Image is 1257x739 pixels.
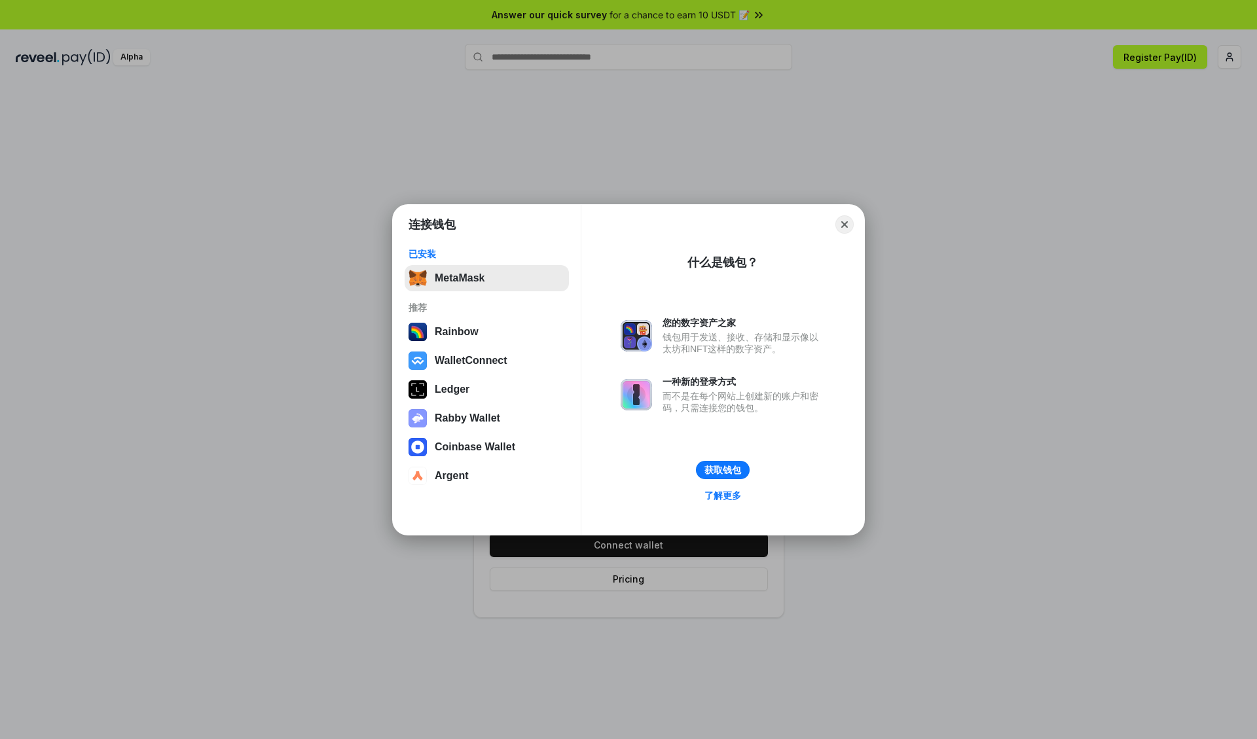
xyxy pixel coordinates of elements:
[409,302,565,314] div: 推荐
[405,319,569,345] button: Rainbow
[697,487,749,504] a: 了解更多
[409,438,427,456] img: svg+xml,%3Csvg%20width%3D%2228%22%20height%3D%2228%22%20viewBox%3D%220%200%2028%2028%22%20fill%3D...
[435,326,479,338] div: Rainbow
[409,409,427,427] img: svg+xml,%3Csvg%20xmlns%3D%22http%3A%2F%2Fwww.w3.org%2F2000%2Fsvg%22%20fill%3D%22none%22%20viewBox...
[435,412,500,424] div: Rabby Wallet
[835,215,854,234] button: Close
[409,323,427,341] img: svg+xml,%3Csvg%20width%3D%22120%22%20height%3D%22120%22%20viewBox%3D%220%200%20120%20120%22%20fil...
[663,317,825,329] div: 您的数字资产之家
[435,272,484,284] div: MetaMask
[405,463,569,489] button: Argent
[435,355,507,367] div: WalletConnect
[696,461,750,479] button: 获取钱包
[687,255,758,270] div: 什么是钱包？
[621,379,652,410] img: svg+xml,%3Csvg%20xmlns%3D%22http%3A%2F%2Fwww.w3.org%2F2000%2Fsvg%22%20fill%3D%22none%22%20viewBox...
[435,470,469,482] div: Argent
[435,441,515,453] div: Coinbase Wallet
[704,464,741,476] div: 获取钱包
[405,376,569,403] button: Ledger
[409,248,565,260] div: 已安装
[409,380,427,399] img: svg+xml,%3Csvg%20xmlns%3D%22http%3A%2F%2Fwww.w3.org%2F2000%2Fsvg%22%20width%3D%2228%22%20height%3...
[704,490,741,501] div: 了解更多
[663,376,825,388] div: 一种新的登录方式
[409,351,427,370] img: svg+xml,%3Csvg%20width%3D%2228%22%20height%3D%2228%22%20viewBox%3D%220%200%2028%2028%22%20fill%3D...
[663,331,825,355] div: 钱包用于发送、接收、存储和显示像以太坊和NFT这样的数字资产。
[405,265,569,291] button: MetaMask
[405,405,569,431] button: Rabby Wallet
[409,217,456,232] h1: 连接钱包
[405,348,569,374] button: WalletConnect
[663,390,825,414] div: 而不是在每个网站上创建新的账户和密码，只需连接您的钱包。
[435,384,469,395] div: Ledger
[621,320,652,351] img: svg+xml,%3Csvg%20xmlns%3D%22http%3A%2F%2Fwww.w3.org%2F2000%2Fsvg%22%20fill%3D%22none%22%20viewBox...
[405,434,569,460] button: Coinbase Wallet
[409,467,427,485] img: svg+xml,%3Csvg%20width%3D%2228%22%20height%3D%2228%22%20viewBox%3D%220%200%2028%2028%22%20fill%3D...
[409,269,427,287] img: svg+xml,%3Csvg%20fill%3D%22none%22%20height%3D%2233%22%20viewBox%3D%220%200%2035%2033%22%20width%...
